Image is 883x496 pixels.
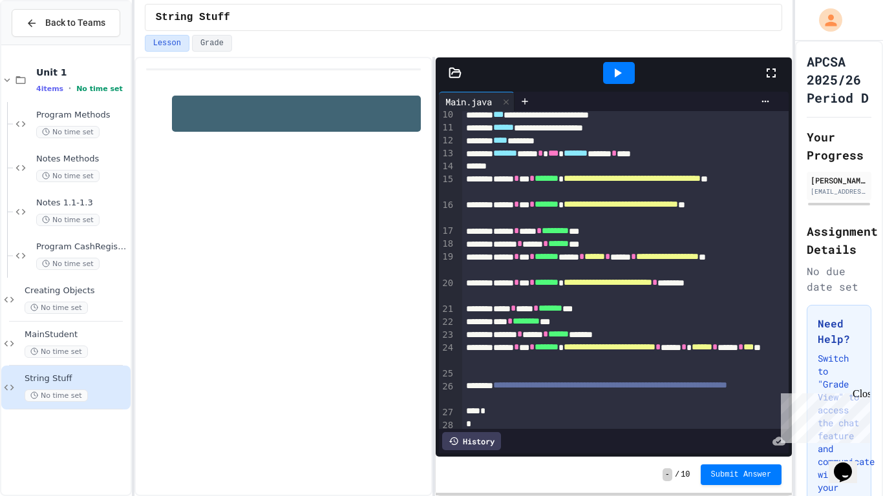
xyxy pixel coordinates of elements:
[25,329,128,340] span: MainStudent
[663,468,672,481] span: -
[36,154,128,165] span: Notes Methods
[5,5,89,82] div: Chat with us now!Close
[439,367,455,380] div: 25
[36,214,100,226] span: No time set
[439,303,455,316] div: 21
[36,242,128,253] span: Program CashRegister
[805,5,846,35] div: My Account
[811,187,867,196] div: [EMAIL_ADDRESS][DOMAIN_NAME]
[25,302,88,314] span: No time set
[439,380,455,406] div: 26
[36,126,100,138] span: No time set
[36,110,128,121] span: Program Methods
[818,316,860,347] h3: Need Help?
[701,464,782,485] button: Submit Answer
[681,470,690,480] span: 10
[776,388,870,443] iframe: chat widget
[711,470,772,480] span: Submit Answer
[36,170,100,182] span: No time set
[36,198,128,209] span: Notes 1.1-1.3
[807,263,871,294] div: No due date set
[439,406,455,419] div: 27
[36,67,128,78] span: Unit 1
[439,121,455,134] div: 11
[25,346,88,358] span: No time set
[45,16,105,30] span: Back to Teams
[439,95,498,108] div: Main.java
[439,134,455,147] div: 12
[439,108,455,121] div: 10
[439,160,455,173] div: 14
[807,222,871,258] h2: Assignment Details
[829,444,870,483] iframe: chat widget
[439,419,455,432] div: 28
[439,316,455,329] div: 22
[811,174,867,186] div: [PERSON_NAME]
[439,92,515,111] div: Main.java
[145,35,189,52] button: Lesson
[192,35,232,52] button: Grade
[439,342,455,367] div: 24
[439,225,455,238] div: 17
[439,329,455,342] div: 23
[69,83,71,94] span: •
[675,470,679,480] span: /
[442,432,501,450] div: History
[439,199,455,225] div: 16
[439,238,455,251] div: 18
[439,173,455,199] div: 15
[36,258,100,270] span: No time set
[12,9,120,37] button: Back to Teams
[439,147,455,160] div: 13
[36,85,63,93] span: 4 items
[807,52,871,107] h1: APCSA 2025/26 Period D
[25,389,88,402] span: No time set
[25,373,128,384] span: String Stuff
[156,10,230,25] span: String Stuff
[439,251,455,276] div: 19
[439,277,455,303] div: 20
[25,285,128,296] span: Creating Objects
[807,128,871,164] h2: Your Progress
[76,85,123,93] span: No time set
